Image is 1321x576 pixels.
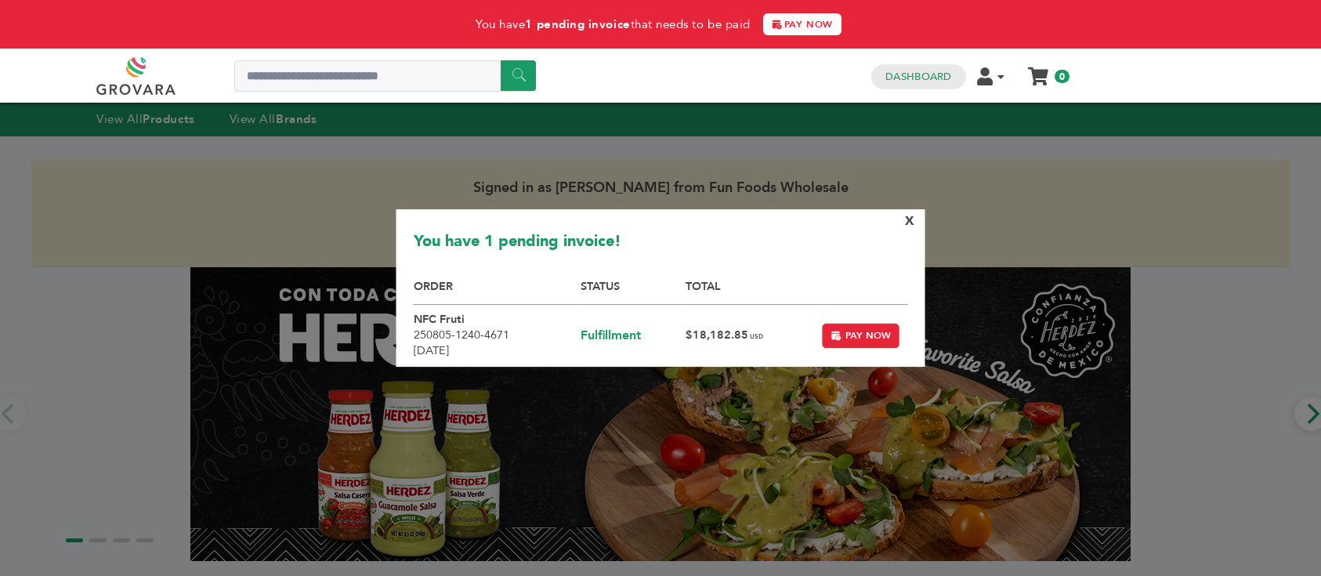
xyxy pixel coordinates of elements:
strong: $18,182.85 [686,328,748,342]
a: Dashboard [885,70,951,84]
strong: NFC Fruti [414,312,465,327]
span: 0 [1055,70,1069,83]
a: PAY NOW [763,13,841,35]
td: Fulfillment [581,304,686,367]
input: Search a product or brand... [234,60,536,92]
a: My Cart [1030,63,1048,79]
div: 250805-1240-4671 [414,328,581,343]
button: PAY NOW [822,323,900,349]
span: USD [750,332,763,341]
span: You have that needs to be paid [476,16,751,32]
th: STATUS [581,279,686,305]
th: ORDER [414,279,581,305]
th: TOTAL [686,279,821,305]
div: [DATE] [414,343,581,359]
h2: You have 1 pending invoice! [414,230,908,259]
span: X [905,212,914,230]
strong: 1 pending invoice [525,16,630,32]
